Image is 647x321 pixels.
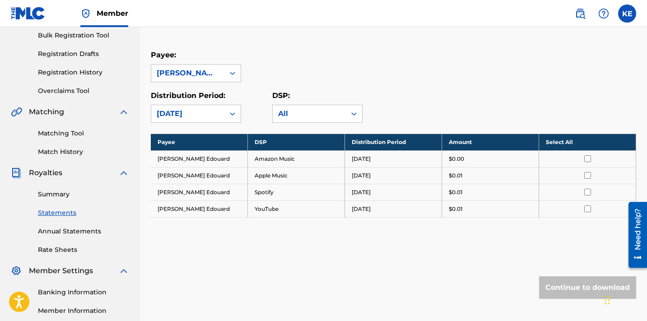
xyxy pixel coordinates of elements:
[29,265,93,276] span: Member Settings
[575,8,586,19] img: search
[602,278,647,321] iframe: Chat Widget
[29,107,64,117] span: Matching
[595,5,613,23] div: Help
[248,184,345,200] td: Spotify
[605,287,610,314] div: Drag
[38,129,129,138] a: Matching Tool
[38,86,129,96] a: Overclaims Tool
[151,51,176,59] label: Payee:
[11,7,46,20] img: MLC Logo
[248,134,345,150] th: DSP
[151,200,248,217] td: [PERSON_NAME] Edouard
[442,134,539,150] th: Amount
[598,8,609,19] img: help
[11,107,22,117] img: Matching
[38,288,129,297] a: Banking Information
[449,188,462,196] p: $0.01
[345,167,442,184] td: [DATE]
[38,147,129,157] a: Match History
[118,265,129,276] img: expand
[278,108,340,119] div: All
[345,134,442,150] th: Distribution Period
[248,150,345,167] td: Amazon Music
[38,190,129,199] a: Summary
[118,167,129,178] img: expand
[97,8,128,19] span: Member
[11,265,22,276] img: Member Settings
[449,205,462,213] p: $0.01
[11,167,22,178] img: Royalties
[345,150,442,167] td: [DATE]
[29,167,62,178] span: Royalties
[38,306,129,316] a: Member Information
[38,208,129,218] a: Statements
[272,91,290,100] label: DSP:
[345,200,442,217] td: [DATE]
[449,155,464,163] p: $0.00
[38,68,129,77] a: Registration History
[248,200,345,217] td: YouTube
[571,5,589,23] a: Public Search
[151,167,248,184] td: [PERSON_NAME] Edouard
[539,134,636,150] th: Select All
[118,107,129,117] img: expand
[151,184,248,200] td: [PERSON_NAME] Edouard
[157,68,219,79] div: [PERSON_NAME] Edouard
[151,134,248,150] th: Payee
[38,49,129,59] a: Registration Drafts
[248,167,345,184] td: Apple Music
[80,8,91,19] img: Top Rightsholder
[151,150,248,167] td: [PERSON_NAME] Edouard
[38,31,129,40] a: Bulk Registration Tool
[38,245,129,255] a: Rate Sheets
[449,172,462,180] p: $0.01
[38,227,129,236] a: Annual Statements
[345,184,442,200] td: [DATE]
[618,5,636,23] div: User Menu
[151,91,225,100] label: Distribution Period:
[622,198,647,271] iframe: Resource Center
[157,108,219,119] div: [DATE]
